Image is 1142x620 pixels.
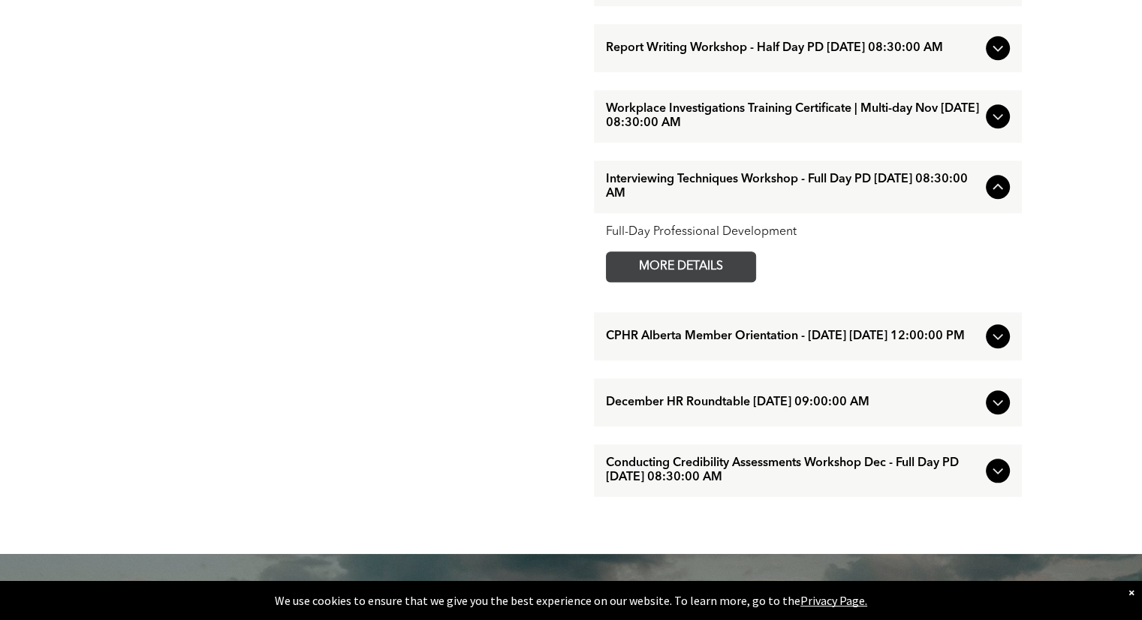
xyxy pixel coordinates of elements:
span: MORE DETAILS [622,252,740,281]
div: Dismiss notification [1128,585,1134,600]
a: Privacy Page. [800,593,867,608]
div: Full-Day Professional Development [606,225,1010,239]
span: CPHR Alberta Member Orientation - [DATE] [DATE] 12:00:00 PM [606,330,980,344]
a: MORE DETAILS [606,251,756,282]
span: Report Writing Workshop - Half Day PD [DATE] 08:30:00 AM [606,41,980,56]
span: Workplace Investigations Training Certificate | Multi-day Nov [DATE] 08:30:00 AM [606,102,980,131]
span: December HR Roundtable [DATE] 09:00:00 AM [606,396,980,410]
span: Conducting Credibility Assessments Workshop Dec - Full Day PD [DATE] 08:30:00 AM [606,456,980,485]
span: Interviewing Techniques Workshop - Full Day PD [DATE] 08:30:00 AM [606,173,980,201]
